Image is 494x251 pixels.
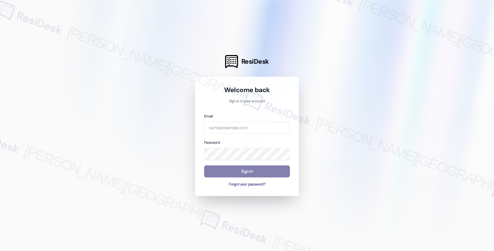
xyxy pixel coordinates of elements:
[204,122,290,134] input: name@example.com
[241,57,269,66] span: ResiDesk
[204,114,213,119] label: Email
[204,140,220,145] label: Password
[225,55,238,68] img: ResiDesk Logo
[204,165,290,177] button: Sign In
[204,99,290,104] p: Sign in to your account
[204,182,290,187] button: Forgot your password?
[204,86,290,94] h1: Welcome back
